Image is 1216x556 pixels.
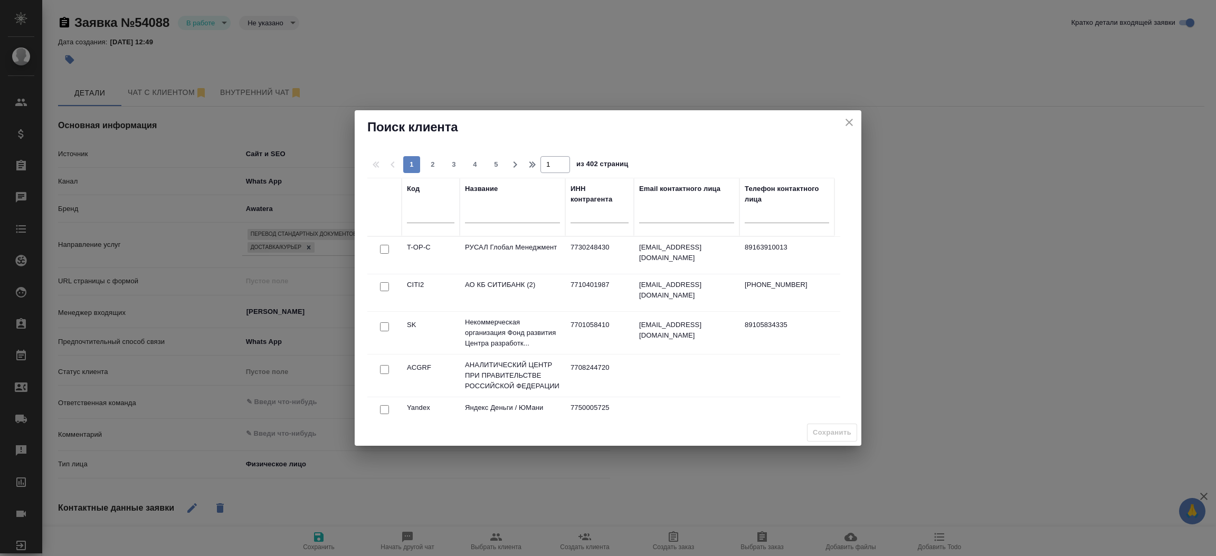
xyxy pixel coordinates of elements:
span: 3 [445,159,462,170]
p: РУСАЛ Глобал Менеджмент [465,242,560,253]
div: Телефон контактного лица [745,184,829,205]
button: 5 [488,156,505,173]
td: ACGRF [402,357,460,394]
td: SK [402,314,460,351]
td: 7701058410 [565,314,634,351]
p: 89163910013 [745,242,829,253]
td: 7710401987 [565,274,634,311]
td: Yandex [402,397,460,434]
td: T-OP-C [402,237,460,274]
p: Яндекс Деньги / ЮМани [465,402,560,413]
td: 7708244720 [565,357,634,394]
p: [EMAIL_ADDRESS][DOMAIN_NAME] [639,320,734,341]
span: 4 [467,159,483,170]
td: CITI2 [402,274,460,311]
td: 7750005725 [565,397,634,434]
h2: Поиск клиента [367,119,849,136]
div: Код [407,184,420,194]
button: 4 [467,156,483,173]
span: 2 [424,159,441,170]
td: 7730248430 [565,237,634,274]
p: Некоммерческая организация Фонд развития Центра разработк... [465,317,560,349]
p: [EMAIL_ADDRESS][DOMAIN_NAME] [639,280,734,301]
p: АО КБ СИТИБАНК (2) [465,280,560,290]
div: ИНН контрагента [571,184,629,205]
div: Email контактного лица [639,184,720,194]
div: Название [465,184,498,194]
p: [PHONE_NUMBER] [745,280,829,290]
span: Выберите клиента [807,424,857,442]
span: 5 [488,159,505,170]
p: АНАЛИТИЧЕСКИЙ ЦЕНТР ПРИ ПРАВИТЕЛЬСТВЕ РОССИЙСКОЙ ФЕДЕРАЦИИ [465,360,560,391]
button: close [841,114,857,130]
button: 3 [445,156,462,173]
p: 89105834335 [745,320,829,330]
p: [EMAIL_ADDRESS][DOMAIN_NAME] [639,242,734,263]
button: 2 [424,156,441,173]
span: из 402 страниц [576,158,628,173]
